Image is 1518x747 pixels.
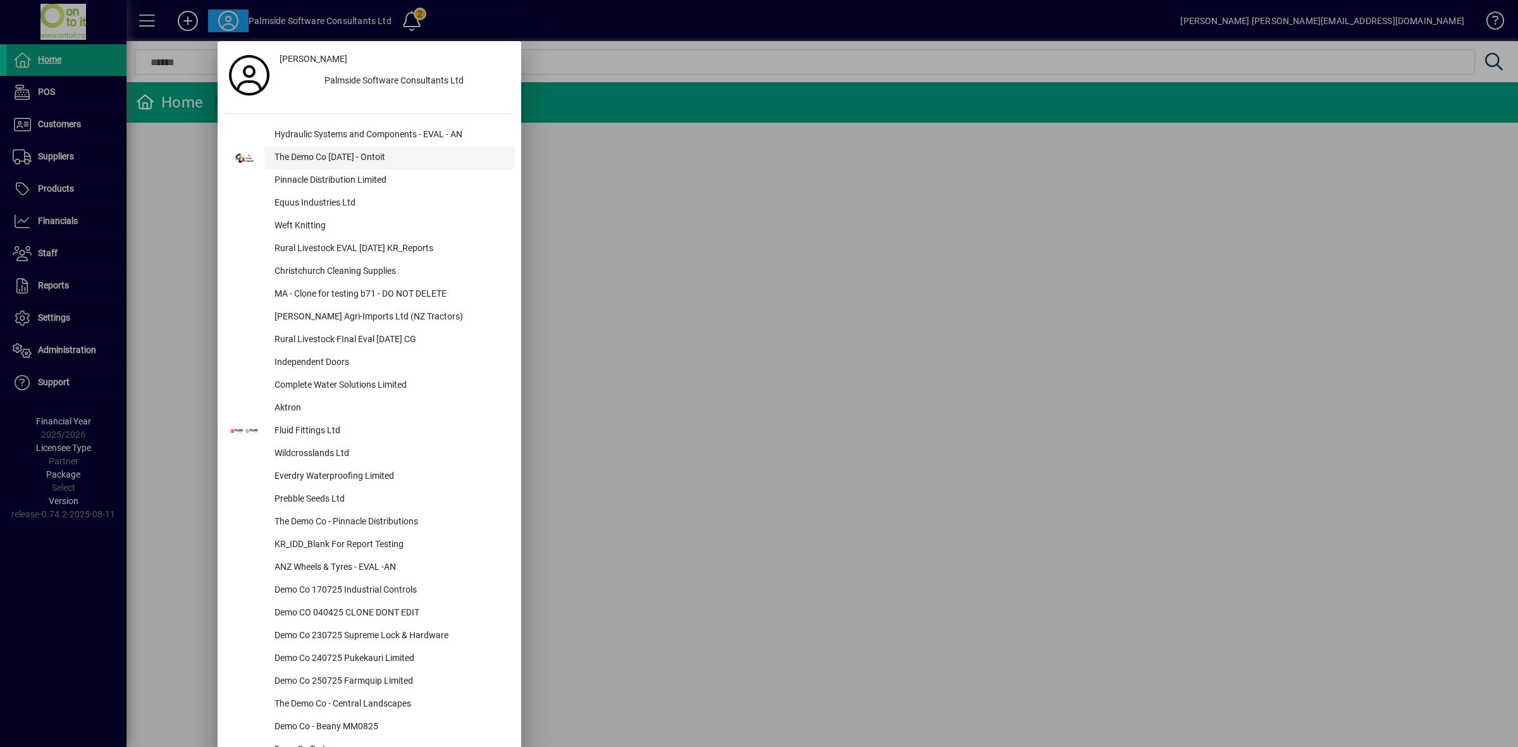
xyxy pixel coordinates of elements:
[224,374,515,397] button: Complete Water Solutions Limited
[264,215,515,238] div: Weft Knitting
[264,329,515,352] div: Rural Livestock FInal Eval [DATE] CG
[264,466,515,488] div: Everdry Waterproofing Limited
[264,147,515,170] div: The Demo Co [DATE] - Ontoit
[264,716,515,739] div: Demo Co - Beany MM0825
[264,352,515,374] div: Independent Doors
[264,443,515,466] div: Wildcrosslands Ltd
[224,511,515,534] button: The Demo Co - Pinnacle Distributions
[224,534,515,557] button: KR_IDD_Blank For Report Testing
[224,579,515,602] button: Demo Co 170725 Industrial Controls
[224,557,515,579] button: ANZ Wheels & Tyres - EVAL -AN
[314,70,515,93] div: Palmside Software Consultants Ltd
[224,352,515,374] button: Independent Doors
[224,693,515,716] button: The Demo Co - Central Landscapes
[264,511,515,534] div: The Demo Co - Pinnacle Distributions
[264,579,515,602] div: Demo Co 170725 Industrial Controls
[264,693,515,716] div: The Demo Co - Central Landscapes
[224,625,515,648] button: Demo Co 230725 Supreme Lock & Hardware
[224,648,515,670] button: Demo Co 240725 Pukekauri Limited
[280,52,347,66] span: [PERSON_NAME]
[264,124,515,147] div: Hydraulic Systems and Components - EVAL - AN
[224,170,515,192] button: Pinnacle Distribution Limited
[224,488,515,511] button: Prebble Seeds Ltd
[224,64,275,87] a: Profile
[224,420,515,443] button: Fluid Fittings Ltd
[224,443,515,466] button: Wildcrosslands Ltd
[264,534,515,557] div: KR_IDD_Blank For Report Testing
[224,147,515,170] button: The Demo Co [DATE] - Ontoit
[264,306,515,329] div: [PERSON_NAME] Agri-Imports Ltd (NZ Tractors)
[224,238,515,261] button: Rural Livestock EVAL [DATE] KR_Reports
[264,261,515,283] div: Christchurch Cleaning Supplies
[264,602,515,625] div: Demo CO 040425 CLONE DONT EDIT
[264,397,515,420] div: Aktron
[264,170,515,192] div: Pinnacle Distribution Limited
[224,306,515,329] button: [PERSON_NAME] Agri-Imports Ltd (NZ Tractors)
[224,716,515,739] button: Demo Co - Beany MM0825
[224,192,515,215] button: Equus Industries Ltd
[264,374,515,397] div: Complete Water Solutions Limited
[224,283,515,306] button: MA - Clone for testing b71 - DO NOT DELETE
[224,124,515,147] button: Hydraulic Systems and Components - EVAL - AN
[264,648,515,670] div: Demo Co 240725 Pukekauri Limited
[224,602,515,625] button: Demo CO 040425 CLONE DONT EDIT
[264,192,515,215] div: Equus Industries Ltd
[264,420,515,443] div: Fluid Fittings Ltd
[264,238,515,261] div: Rural Livestock EVAL [DATE] KR_Reports
[264,283,515,306] div: MA - Clone for testing b71 - DO NOT DELETE
[275,70,515,93] button: Palmside Software Consultants Ltd
[224,215,515,238] button: Weft Knitting
[264,488,515,511] div: Prebble Seeds Ltd
[224,329,515,352] button: Rural Livestock FInal Eval [DATE] CG
[224,466,515,488] button: Everdry Waterproofing Limited
[264,670,515,693] div: Demo Co 250725 Farmquip Limited
[275,47,515,70] a: [PERSON_NAME]
[264,625,515,648] div: Demo Co 230725 Supreme Lock & Hardware
[224,670,515,693] button: Demo Co 250725 Farmquip Limited
[264,557,515,579] div: ANZ Wheels & Tyres - EVAL -AN
[224,261,515,283] button: Christchurch Cleaning Supplies
[224,397,515,420] button: Aktron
